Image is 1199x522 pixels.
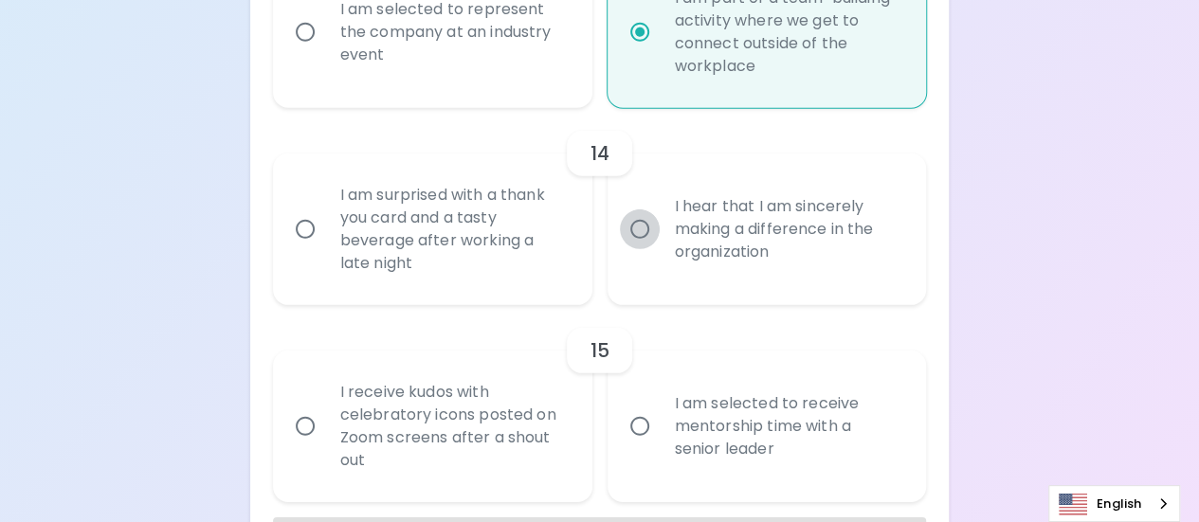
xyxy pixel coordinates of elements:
div: choice-group-check [273,108,927,305]
h6: 15 [590,335,609,366]
div: I am selected to receive mentorship time with a senior leader [660,369,917,483]
div: choice-group-check [273,305,927,502]
div: I receive kudos with celebratory icons posted on Zoom screens after a shout out [325,358,582,495]
a: English [1049,486,1179,521]
div: Language [1048,485,1180,522]
div: I hear that I am sincerely making a difference in the organization [660,172,917,286]
h6: 14 [590,138,609,169]
div: I am surprised with a thank you card and a tasty beverage after working a late night [325,161,582,297]
aside: Language selected: English [1048,485,1180,522]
